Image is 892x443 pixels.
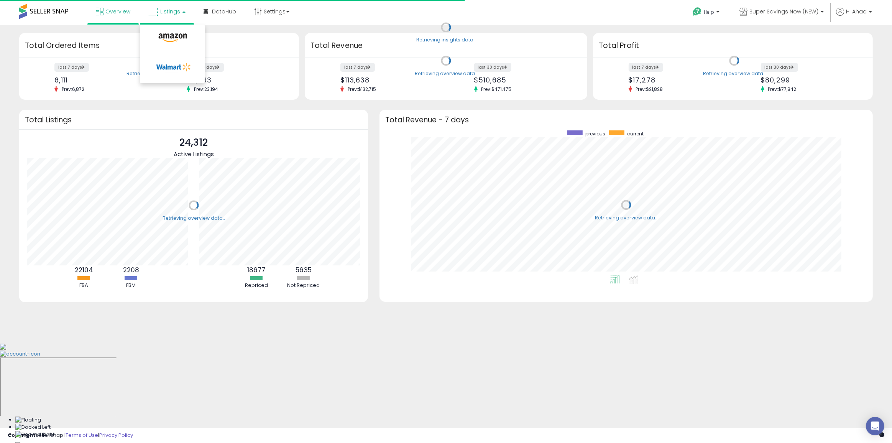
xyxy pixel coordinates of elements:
div: Retrieving overview data.. [163,215,225,222]
img: Docked Right [15,431,54,438]
span: Hi Ahad [846,8,867,15]
a: Hi Ahad [836,8,872,25]
img: Floating [15,417,41,424]
span: DataHub [212,8,236,15]
div: Retrieving overview data.. [703,70,766,77]
span: Help [704,9,714,15]
i: Get Help [692,7,702,16]
span: Super Savings Now (NEW) [749,8,818,15]
span: Overview [105,8,130,15]
a: Help [687,1,727,25]
div: Retrieving overview data.. [126,70,189,77]
img: Docked Left [15,424,51,431]
div: Retrieving overview data.. [595,214,657,221]
div: Retrieving overview data.. [415,70,477,77]
span: Listings [160,8,180,15]
div: Open Intercom Messenger [866,417,884,435]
